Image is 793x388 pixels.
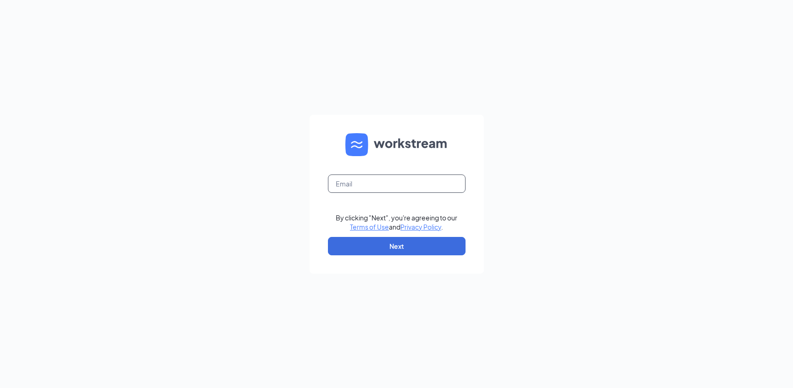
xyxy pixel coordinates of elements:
[345,133,448,156] img: WS logo and Workstream text
[328,237,466,255] button: Next
[350,223,389,231] a: Terms of Use
[328,174,466,193] input: Email
[400,223,441,231] a: Privacy Policy
[336,213,457,231] div: By clicking "Next", you're agreeing to our and .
